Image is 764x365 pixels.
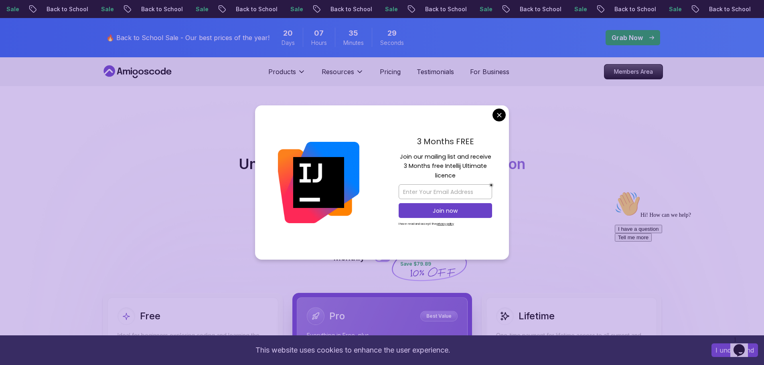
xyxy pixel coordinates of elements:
h2: Lifetime [519,310,555,323]
p: Products [268,67,296,77]
span: 29 Seconds [387,28,397,39]
button: I have a question [3,37,51,45]
span: Hours [311,39,327,47]
p: Everything in Free, plus [307,331,458,339]
p: Back to School [607,5,662,13]
p: Resources [322,67,354,77]
p: Sale [188,5,214,13]
p: Back to School [702,5,756,13]
p: Sale [378,5,403,13]
button: Resources [322,67,364,83]
p: Grab Now [612,33,643,42]
button: Products [268,67,306,83]
p: Sale [662,5,687,13]
h2: Pro [329,310,345,323]
div: 👋Hi! How can we help?I have a questionTell me more [3,3,148,54]
button: Tell me more [3,45,40,54]
span: Days [282,39,295,47]
p: Sale [94,5,120,13]
p: 🔥 Back to School Sale - Our best prices of the year! [106,33,270,42]
span: Hi! How can we help? [3,24,79,30]
span: Minutes [343,39,364,47]
p: Back to School [513,5,567,13]
p: Sale [567,5,593,13]
p: Ideal for beginners exploring coding and learning the basics for free. [118,331,268,347]
span: 20 Days [283,28,293,39]
a: Members Area [604,64,663,79]
iframe: chat widget [612,188,756,329]
p: One-time payment for lifetime access to all current and future courses. [496,331,647,347]
p: Back to School [229,5,283,13]
p: Members Area [604,65,663,79]
p: Sale [472,5,498,13]
a: Testimonials [417,67,454,77]
h2: Unlimited Learning with [239,156,525,172]
iframe: chat widget [730,333,756,357]
span: 7 Hours [314,28,324,39]
h2: Free [140,310,160,323]
p: Back to School [134,5,188,13]
div: This website uses cookies to enhance the user experience. [6,341,699,359]
p: Sale [283,5,309,13]
a: Pricing [380,67,401,77]
img: :wave: [3,3,29,29]
span: 35 Minutes [349,28,358,39]
p: Back to School [39,5,94,13]
p: Best Value [422,312,456,320]
p: Back to School [418,5,472,13]
span: Seconds [380,39,404,47]
p: Back to School [323,5,378,13]
button: Accept cookies [711,343,758,357]
a: For Business [470,67,509,77]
